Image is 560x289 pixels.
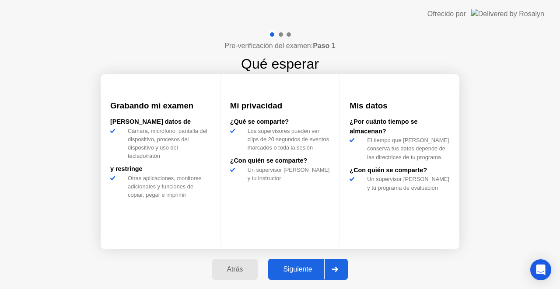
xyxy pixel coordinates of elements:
[530,259,551,280] div: Open Intercom Messenger
[230,156,330,166] div: ¿Con quién se comparte?
[350,117,450,136] div: ¿Por cuánto tiempo se almacenan?
[350,166,450,175] div: ¿Con quién se comparte?
[124,127,210,160] div: Cámara, micrófono, pantalla del dispositivo, procesos del dispositivo y uso del teclado/ratón
[268,259,348,280] button: Siguiente
[471,9,544,19] img: Delivered by Rosalyn
[230,117,330,127] div: ¿Qué se comparte?
[124,174,210,199] div: Otras aplicaciones, monitores adicionales y funciones de copiar, pegar e imprimir
[364,136,450,161] div: El tiempo que [PERSON_NAME] conserva tus datos depende de las directrices de tu programa.
[364,175,450,192] div: Un supervisor [PERSON_NAME] y tu programa de evaluación
[241,53,319,74] h1: Qué esperar
[427,9,466,19] div: Ofrecido por
[244,166,330,182] div: Un supervisor [PERSON_NAME] y tu instructor
[110,100,210,112] h3: Grabando mi examen
[110,164,210,174] div: y restringe
[244,127,330,152] div: Los supervisores pueden ver clips de 20 segundos de eventos marcados o toda la sesión
[215,265,255,273] div: Atrás
[350,100,450,112] h3: Mis datos
[212,259,258,280] button: Atrás
[110,117,210,127] div: [PERSON_NAME] datos de
[271,265,324,273] div: Siguiente
[224,41,335,51] h4: Pre-verificación del examen:
[230,100,330,112] h3: Mi privacidad
[313,42,336,49] b: Paso 1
